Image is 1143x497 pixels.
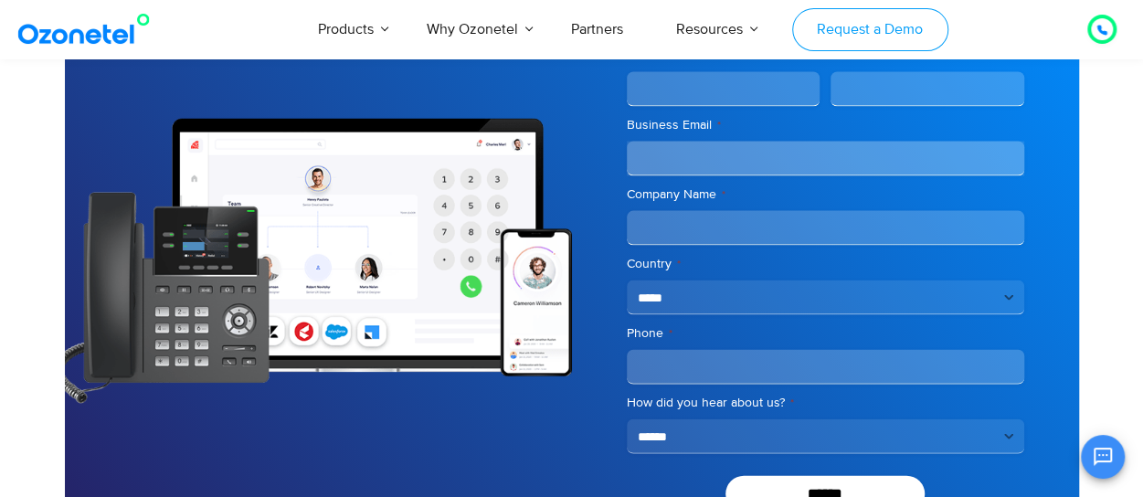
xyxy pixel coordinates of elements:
a: Request a Demo [792,8,948,51]
label: Company Name [627,185,1024,204]
label: Phone [627,324,1024,343]
button: Open chat [1081,435,1125,479]
label: Country [627,255,1024,273]
label: Business Email [627,116,1024,134]
label: How did you hear about us? [627,394,1024,412]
